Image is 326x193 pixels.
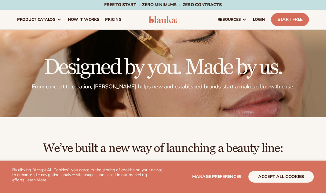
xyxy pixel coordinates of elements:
[250,10,268,29] a: LOGIN
[17,142,309,155] h2: We’ve built a new way of launching a beauty line:
[105,17,121,22] span: pricing
[218,17,241,22] span: resources
[68,17,99,22] span: How It Works
[17,57,309,78] h1: Designed by you. Made by us.
[214,10,250,29] a: resources
[12,168,163,183] p: By clicking "Accept All Cookies", you agree to the storing of cookies on your device to enhance s...
[14,10,65,29] a: product catalog
[149,16,177,23] img: logo
[248,171,314,183] button: accept all cookies
[65,10,102,29] a: How It Works
[25,177,46,183] a: Learn More
[102,10,124,29] a: pricing
[17,83,309,90] p: From concept to creation, [PERSON_NAME] helps new and established brands start a makeup line with...
[192,171,241,183] button: Manage preferences
[253,17,265,22] span: LOGIN
[192,174,241,180] span: Manage preferences
[271,13,309,26] a: Start Free
[104,2,222,8] span: Free to start · ZERO minimums · ZERO contracts
[17,17,56,22] span: product catalog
